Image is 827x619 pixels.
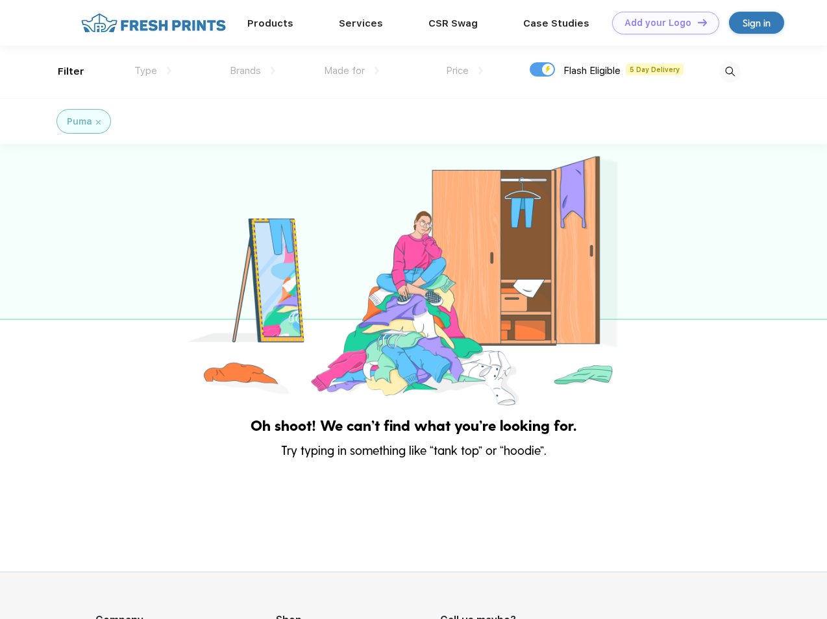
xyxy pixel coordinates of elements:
span: Flash Eligible [563,65,621,77]
img: desktop_search.svg [719,61,741,82]
a: CSR Swag [428,18,478,29]
img: dropdown.png [478,67,483,75]
div: Filter [58,64,84,79]
div: Puma [67,115,92,128]
img: dropdown.png [375,67,379,75]
a: Sign in [729,12,784,34]
img: filter_cancel.svg [96,120,101,125]
span: Brands [230,65,261,77]
div: Add your Logo [624,18,691,29]
span: Made for [324,65,365,77]
span: Type [134,65,157,77]
div: Sign in [743,16,771,30]
span: 5 Day Delivery [626,64,684,75]
a: Services [339,18,383,29]
img: fo%20logo%202.webp [77,12,230,34]
a: Products [247,18,293,29]
img: DT [698,19,707,26]
img: dropdown.png [167,67,171,75]
img: dropdown.png [271,67,275,75]
span: Price [446,65,469,77]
